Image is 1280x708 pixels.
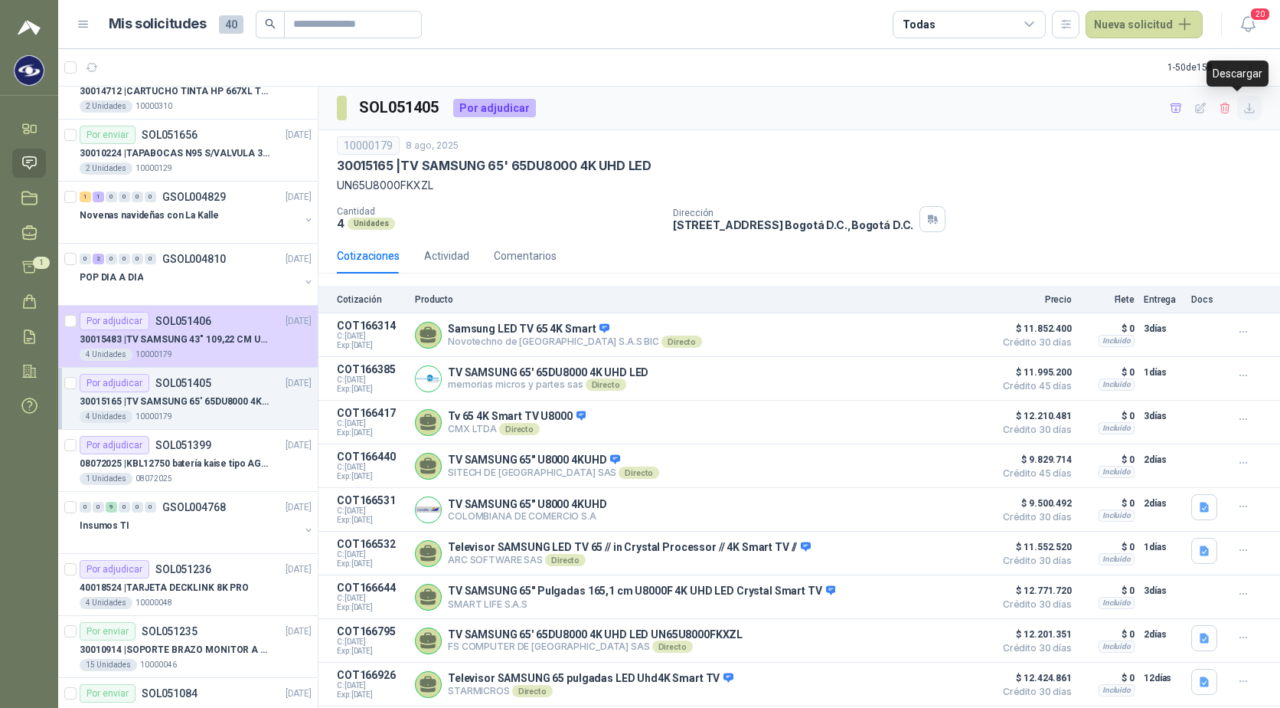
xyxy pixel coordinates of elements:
[1081,625,1135,644] p: $ 0
[337,341,406,350] span: Exp: [DATE]
[286,128,312,143] p: [DATE]
[80,333,270,347] p: 30015483 | TV SAMSUNG 43" 109,22 CM U8000F 4K UHD
[1144,363,1182,382] p: 1 días
[80,100,132,113] div: 2 Unidades
[416,497,441,523] img: Company Logo
[1099,466,1135,478] div: Incluido
[337,136,400,155] div: 10000179
[80,250,315,299] a: 0 2 0 0 0 0 GSOL004810[DATE] POP DIA A DIA
[337,206,661,217] p: Cantidad
[80,146,270,161] p: 30010224 | TAPABOCAS N95 S/VALVULA 3M 9010
[448,685,733,697] p: STARMICROS
[80,374,149,392] div: Por adjudicar
[448,628,743,641] p: TV SAMSUNG 65' 65DU8000 4K UHD LED UN65U8000FKXZL
[995,407,1072,425] span: $ 12.210.481
[136,411,172,423] p: 10000179
[1191,294,1222,305] p: Docs
[1234,11,1262,38] button: 20
[1081,494,1135,513] p: $ 0
[80,684,136,703] div: Por enviar
[1099,335,1135,347] div: Incluido
[80,126,136,144] div: Por enviar
[136,349,172,361] p: 10000179
[406,139,459,153] p: 8 ago, 2025
[448,672,733,686] p: Televisor SAMSUNG 65 pulgadas LED Uhd4K Smart TV
[1081,320,1135,338] p: $ 0
[1099,379,1135,391] div: Incluido
[995,538,1072,556] span: $ 11.552.520
[58,554,318,616] a: Por adjudicarSOL051236[DATE] 40018524 |TARJETA DECKLINK 8K PRO4 Unidades10000048
[119,192,130,202] div: 0
[337,472,406,481] span: Exp: [DATE]
[995,513,1072,522] span: Crédito 30 días
[286,252,312,267] p: [DATE]
[286,438,312,453] p: [DATE]
[155,440,211,451] p: SOL051399
[136,597,172,609] p: 10000048
[661,336,702,348] div: Directo
[219,15,243,34] span: 40
[337,385,406,394] span: Exp: [DATE]
[80,411,132,423] div: 4 Unidades
[132,192,143,202] div: 0
[140,659,177,671] p: 10000046
[80,349,132,361] div: 4 Unidades
[80,312,149,330] div: Por adjudicar
[337,559,406,569] span: Exp: [DATE]
[80,502,91,513] div: 0
[424,247,469,264] div: Actividad
[1081,669,1135,687] p: $ 0
[1081,538,1135,556] p: $ 0
[545,554,586,566] div: Directo
[286,314,312,329] p: [DATE]
[337,158,651,174] p: 30015165 | TV SAMSUNG 65' 65DU8000 4K UHD LED
[1144,407,1182,425] p: 3 días
[93,502,104,513] div: 0
[12,253,46,281] a: 1
[1081,363,1135,382] p: $ 0
[337,247,400,264] div: Cotizaciones
[80,208,218,223] p: Novenas navideñas con La Kalle
[18,18,41,37] img: Logo peakr
[448,423,586,435] p: CMX LTDA
[995,382,1072,391] span: Crédito 45 días
[132,502,143,513] div: 0
[652,641,693,653] div: Directo
[58,430,318,492] a: Por adjudicarSOL051399[DATE] 08072025 |KBL12750 batería kaise tipo AGM: 12V 75Ah1 Unidades08072025
[1144,294,1182,305] p: Entrega
[1099,422,1135,434] div: Incluido
[337,669,406,681] p: COT166926
[80,192,91,202] div: 1
[337,419,406,428] span: C: [DATE]
[1081,451,1135,469] p: $ 0
[995,494,1072,513] span: $ 9.500.492
[1081,407,1135,425] p: $ 0
[155,316,211,326] p: SOL051406
[416,366,441,392] img: Company Logo
[1144,625,1182,644] p: 2 días
[453,99,536,117] div: Por adjudicar
[337,538,406,550] p: COT166532
[80,457,270,471] p: 08072025 | KBL12750 batería kaise tipo AGM: 12V 75Ah
[93,254,104,264] div: 2
[155,378,211,388] p: SOL051405
[80,436,149,454] div: Por adjudicar
[448,510,606,522] p: COLOMBIANA DE COMERCIO S.A
[586,379,626,391] div: Directo
[337,375,406,385] span: C: [DATE]
[80,581,249,595] p: 40018524 | TARJETA DECKLINK 8K PRO
[286,562,312,577] p: [DATE]
[58,57,318,120] a: Por adjudicarSOL051745[DATE] 30014712 |CARTUCHO TINTA HP 667XL TRICOLOR2 Unidades10000310
[348,218,395,230] div: Unidades
[995,294,1072,305] p: Precio
[80,188,315,237] a: 1 1 0 0 0 0 GSOL004829[DATE] Novenas navideñas con La Kalle
[1249,7,1271,21] span: 20
[1099,684,1135,697] div: Incluido
[337,681,406,690] span: C: [DATE]
[286,190,312,205] p: [DATE]
[499,423,540,435] div: Directo
[337,407,406,419] p: COT166417
[80,473,132,485] div: 1 Unidades
[155,564,211,575] p: SOL051236
[286,624,312,639] p: [DATE]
